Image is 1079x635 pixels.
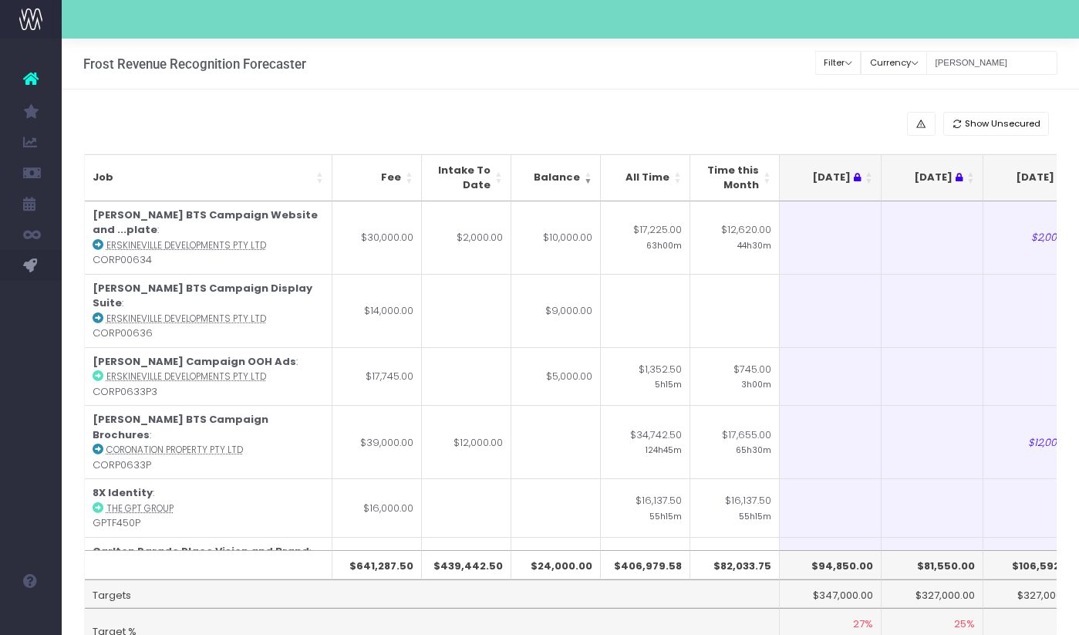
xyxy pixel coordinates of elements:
td: $16,137.50 [601,478,690,537]
small: 55h15m [649,508,682,522]
td: $5,000.00 [511,347,601,406]
th: $82,033.75 [690,550,780,579]
th: Job: activate to sort column ascending [85,154,332,201]
td: $17,970.00 [601,537,690,596]
td: $2,000.00 [422,201,511,274]
strong: [PERSON_NAME] Campaign OOH Ads [93,354,296,369]
th: Intake To Date: activate to sort column ascending [422,154,511,201]
abbr: Erskineville Developments Pty Ltd [106,239,266,252]
td: : CORP0633P [85,405,332,478]
td: $9,000.00 [511,274,601,347]
td: $347,000.00 [780,579,882,609]
strong: [PERSON_NAME] BTS Campaign Website and ...plate [93,208,318,238]
small: 44h30m [737,238,771,252]
td: $1,352.50 [601,347,690,406]
td: $34,742.50 [601,405,690,478]
td: Targets [85,579,780,609]
th: $94,850.00 [780,550,882,579]
td: $16,137.50 [690,478,780,537]
td: : CORP0633P3 [85,347,332,406]
td: $30,000.00 [332,201,422,274]
button: Show Unsecured [943,112,1050,136]
strong: Carlton Parade Place Vision and Brand [93,544,309,559]
abbr: Erskineville Developments Pty Ltd [106,370,266,383]
td: $16,000.00 [332,478,422,537]
small: 55h15m [739,508,771,522]
th: Time this Month: activate to sort column ascending [690,154,780,201]
td: : CORP00634 [85,201,332,274]
small: 63h00m [646,238,682,252]
button: Currency [861,51,927,75]
td: $39,000.00 [332,405,422,478]
abbr: Coronation Property Pty Ltd [106,444,243,456]
input: Search... [926,51,1057,75]
abbr: The GPT Group [106,502,174,515]
td: $745.00 [690,347,780,406]
td: : GPTF450P [85,478,332,537]
th: $406,979.58 [601,550,690,579]
strong: [PERSON_NAME] BTS Campaign Brochures [93,412,268,442]
td: $17,655.00 [690,405,780,478]
span: 33% [1056,616,1077,632]
td: $5,500.00 [422,537,511,596]
th: Fee: activate to sort column ascending [332,154,422,201]
button: Filter [815,51,862,75]
td: $17,745.00 [332,347,422,406]
small: 65h30m [736,442,771,456]
td: $14,000.00 [332,274,422,347]
th: Jul 25 : activate to sort column ascending [882,154,983,201]
td: $51,500.00 [332,537,422,596]
th: Jun 25 : activate to sort column ascending [780,154,882,201]
th: $641,287.50 [332,550,422,579]
strong: [PERSON_NAME] BTS Campaign Display Suite [93,281,312,311]
td: $13,645.00 [690,537,780,596]
th: $81,550.00 [882,550,983,579]
span: 25% [954,616,975,632]
th: All Time: activate to sort column ascending [601,154,690,201]
small: 3h00m [741,377,771,390]
span: 27% [853,616,873,632]
td: $327,000.00 [882,579,983,609]
th: Balance: activate to sort column ascending [511,154,601,201]
h3: Frost Revenue Recognition Forecaster [83,56,306,72]
small: 5h15m [655,377,682,390]
strong: 8X Identity [93,485,153,500]
img: images/default_profile_image.png [19,604,42,627]
td: : CORP00636 [85,274,332,347]
th: $24,000.00 [511,550,601,579]
small: 124h45m [646,442,682,456]
td: $17,225.00 [601,201,690,274]
td: $10,000.00 [511,201,601,274]
td: $12,000.00 [422,405,511,478]
td: : BACO0001P [85,537,332,596]
td: $12,620.00 [690,201,780,274]
span: Show Unsecured [965,117,1040,130]
abbr: Erskineville Developments Pty Ltd [106,312,266,325]
th: $439,442.50 [422,550,511,579]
